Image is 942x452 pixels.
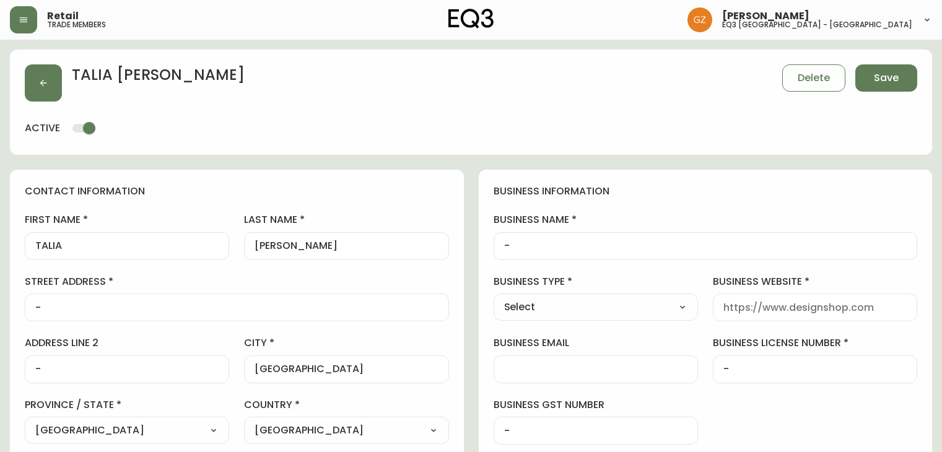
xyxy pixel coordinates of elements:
[713,336,917,350] label: business license number
[25,121,60,135] h4: active
[47,21,106,28] h5: trade members
[244,213,448,227] label: last name
[687,7,712,32] img: 78875dbee59462ec7ba26e296000f7de
[782,64,845,92] button: Delete
[25,398,229,412] label: province / state
[25,185,449,198] h4: contact information
[448,9,494,28] img: logo
[855,64,917,92] button: Save
[874,71,899,85] span: Save
[244,398,448,412] label: country
[494,336,698,350] label: business email
[798,71,830,85] span: Delete
[25,213,229,227] label: first name
[244,336,448,350] label: city
[72,64,245,92] h2: TALIA [PERSON_NAME]
[494,185,918,198] h4: business information
[494,213,918,227] label: business name
[47,11,79,21] span: Retail
[722,21,912,28] h5: eq3 [GEOGRAPHIC_DATA] - [GEOGRAPHIC_DATA]
[494,275,698,289] label: business type
[723,302,907,313] input: https://www.designshop.com
[25,275,449,289] label: street address
[25,336,229,350] label: address line 2
[722,11,809,21] span: [PERSON_NAME]
[494,398,698,412] label: business gst number
[713,275,917,289] label: business website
